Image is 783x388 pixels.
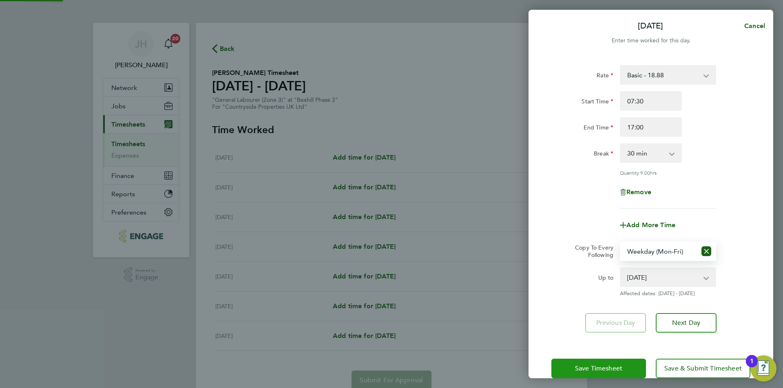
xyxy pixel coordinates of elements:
span: Cancel [742,22,765,30]
input: E.g. 08:00 [620,91,682,111]
button: Reset selection [701,242,711,260]
button: Remove [620,189,651,195]
label: Rate [597,72,613,81]
span: Remove [626,188,651,196]
label: Up to [598,274,613,284]
span: Affected dates: [DATE] - [DATE] [620,290,716,297]
div: Quantity: hrs [620,169,716,176]
label: Copy To Every Following [568,244,613,259]
div: 1 [750,361,754,372]
button: Save & Submit Timesheet [656,359,750,378]
label: Break [594,150,613,160]
span: Add More Time [626,221,675,229]
label: End Time [584,124,613,134]
button: Cancel [731,18,773,34]
span: Next Day [672,319,700,327]
button: Save Timesheet [551,359,646,378]
button: Next Day [656,313,717,333]
div: Enter time worked for this day. [529,36,773,46]
button: Add More Time [620,222,675,228]
label: Start Time [582,98,613,107]
span: 9.00 [640,169,650,176]
p: [DATE] [638,20,663,32]
span: Save & Submit Timesheet [664,364,742,373]
input: E.g. 18:00 [620,117,682,137]
span: Save Timesheet [575,364,622,373]
button: Open Resource Center, 1 new notification [750,355,776,381]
